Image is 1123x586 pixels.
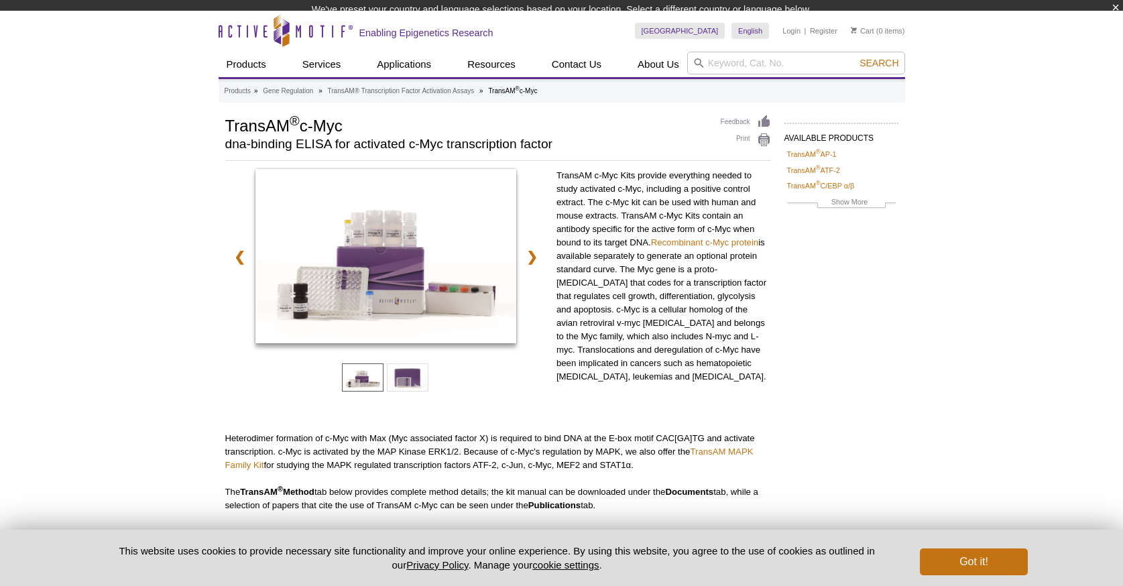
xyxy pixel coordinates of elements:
a: About Us [630,52,687,77]
span: Search [860,58,898,68]
button: Search [855,57,902,69]
a: Print [721,133,771,148]
strong: Publications [528,500,581,510]
h2: AVAILABLE PRODUCTS [784,123,898,147]
a: [GEOGRAPHIC_DATA] [635,23,725,39]
sup: ® [290,113,300,128]
a: Products [219,52,274,77]
a: TransAM® Transcription Factor Activation Assays [328,85,475,97]
li: » [318,87,322,95]
sup: ® [816,180,821,187]
a: Feedback [721,115,771,129]
a: Login [782,26,801,36]
a: Privacy Policy [406,559,468,571]
h2: Enabling Epigenetics Research [359,27,493,39]
a: Products [225,85,251,97]
li: » [479,87,483,95]
strong: Documents [665,487,713,497]
p: Heterodimer formation of c-Myc with Max (Myc associated factor X) is required to bind DNA at the ... [225,432,771,472]
sup: ® [278,485,283,493]
li: TransAM c-Myc [488,87,537,95]
li: (0 items) [851,23,905,39]
h2: dna-binding ELISA for activated c-Myc transcription factor [225,138,707,150]
a: Gene Regulation [263,85,313,97]
a: Recombinant c-Myc protein [651,237,759,247]
a: TransAM®AP-1 [787,148,837,160]
a: Cart [851,26,874,36]
sup: ® [516,84,520,91]
a: TransAM MAPK Family Kit [225,447,754,470]
img: Your Cart [851,27,857,34]
p: This website uses cookies to provide necessary site functionality and improve your online experie... [96,544,898,572]
p: TransAM c-Myc Kits provide everything needed to study activated c-Myc, including a positive contr... [556,169,771,384]
a: Resources [459,52,524,77]
input: Keyword, Cat. No. [687,52,905,74]
button: Got it! [920,548,1027,575]
a: Show More [787,196,896,211]
a: Register [810,26,837,36]
strong: TransAM Method [240,487,314,497]
img: Change Here [605,10,640,42]
a: Services [294,52,349,77]
h1: TransAM c-Myc [225,115,707,135]
a: TransAM®ATF-2 [787,164,840,176]
a: Applications [369,52,439,77]
p: The tab below provides complete method details; the kit manual can be downloaded under the tab, w... [225,485,771,512]
button: cookie settings [532,559,599,571]
a: TransAM®C/EBP α/β [787,180,855,192]
a: ❯ [518,241,546,272]
a: ❮ [225,241,254,272]
li: | [805,23,807,39]
li: » [254,87,258,95]
sup: ® [816,149,821,156]
a: English [731,23,769,39]
img: TransAM c-Myc Kit [255,169,516,343]
a: Contact Us [544,52,609,77]
a: TransAM c-Myc Kit [255,169,516,347]
sup: ® [816,164,821,171]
